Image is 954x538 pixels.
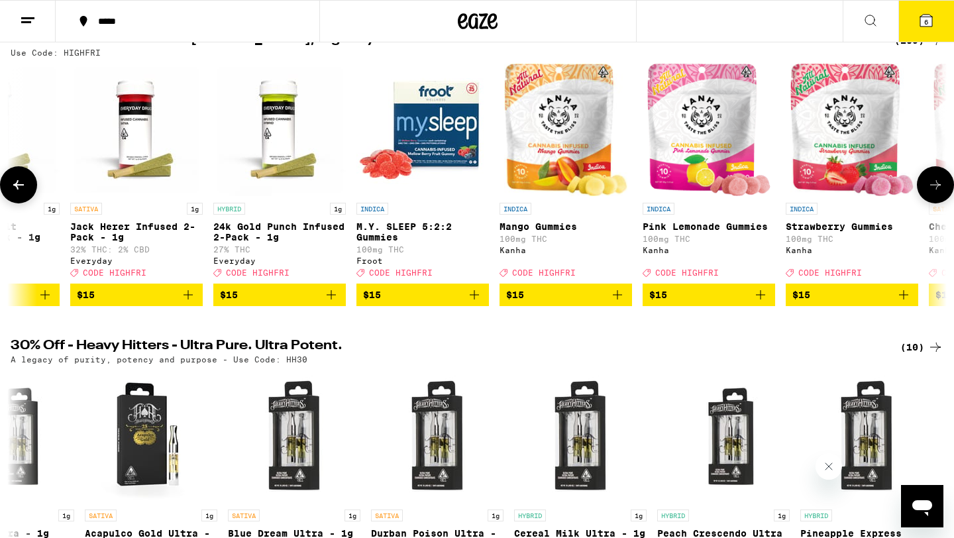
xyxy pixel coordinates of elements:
[58,510,74,521] p: 1g
[924,18,928,26] span: 6
[8,9,95,20] span: Hi. Need any help?
[500,203,531,215] p: INDICA
[901,485,943,527] iframe: Button to launch messaging window
[900,339,943,355] a: (10)
[657,370,790,503] img: Heavy Hitters - Peach Crescendo Ultra - 1g
[344,510,360,521] p: 1g
[85,510,117,521] p: SATIVA
[786,284,918,306] button: Add to bag
[11,48,101,57] p: Use Code: HIGHFRI
[77,290,95,300] span: $15
[643,284,775,306] button: Add to bag
[643,221,775,232] p: Pink Lemonade Gummies
[643,246,775,254] div: Kanha
[774,510,790,521] p: 1g
[226,268,290,277] span: CODE HIGHFRI
[800,510,832,521] p: HYBRID
[935,290,953,300] span: $15
[649,290,667,300] span: $15
[647,64,771,196] img: Kanha - Pink Lemonade Gummies
[356,203,388,215] p: INDICA
[11,339,878,355] h2: 30% Off - Heavy Hitters - Ultra Pure. Ultra Potent.
[786,221,918,232] p: Strawberry Gummies
[356,245,489,254] p: 100mg THC
[363,290,381,300] span: $15
[488,510,503,521] p: 1g
[800,370,933,503] img: Heavy Hitters - Pineapple Express Ultra - 1g
[500,246,632,254] div: Kanha
[70,203,102,215] p: SATIVA
[70,245,203,254] p: 32% THC: 2% CBD
[70,221,203,242] p: Jack Herer Infused 2-Pack - 1g
[70,284,203,306] button: Add to bag
[816,453,842,480] iframe: Close message
[330,203,346,215] p: 1g
[213,64,346,284] a: Open page for 24k Gold Punch Infused 2-Pack - 1g from Everyday
[70,64,203,196] img: Everyday - Jack Herer Infused 2-Pack - 1g
[228,370,360,503] img: Heavy Hitters - Blue Dream Ultra - 1g
[786,246,918,254] div: Kanha
[643,235,775,243] p: 100mg THC
[371,370,503,503] img: Heavy Hitters - Durban Poison Ultra - 1g
[514,510,546,521] p: HYBRID
[506,290,524,300] span: $15
[369,268,433,277] span: CODE HIGHFRI
[356,221,489,242] p: M.Y. SLEEP 5:2:2 Gummies
[500,235,632,243] p: 100mg THC
[70,64,203,284] a: Open page for Jack Herer Infused 2-Pack - 1g from Everyday
[11,355,307,364] p: A legacy of purity, potency and purpose - Use Code: HH30
[356,256,489,265] div: Froot
[504,64,628,196] img: Kanha - Mango Gummies
[500,221,632,232] p: Mango Gummies
[228,510,260,521] p: SATIVA
[213,256,346,265] div: Everyday
[371,510,403,521] p: SATIVA
[643,64,775,284] a: Open page for Pink Lemonade Gummies from Kanha
[213,221,346,242] p: 24k Gold Punch Infused 2-Pack - 1g
[213,64,346,196] img: Everyday - 24k Gold Punch Infused 2-Pack - 1g
[786,235,918,243] p: 100mg THC
[514,370,647,503] img: Heavy Hitters - Cereal Milk Ultra - 1g
[213,284,346,306] button: Add to bag
[500,64,632,284] a: Open page for Mango Gummies from Kanha
[70,256,203,265] div: Everyday
[786,64,918,284] a: Open page for Strawberry Gummies from Kanha
[220,290,238,300] span: $15
[83,268,146,277] span: CODE HIGHFRI
[655,268,719,277] span: CODE HIGHFRI
[792,290,810,300] span: $15
[85,370,217,503] img: Heavy Hitters - Acapulco Gold Ultra - 1g
[898,1,954,42] button: 6
[213,245,346,254] p: 27% THC
[213,203,245,215] p: HYBRID
[798,268,862,277] span: CODE HIGHFRI
[201,510,217,521] p: 1g
[356,64,489,196] img: Froot - M.Y. SLEEP 5:2:2 Gummies
[790,64,914,196] img: Kanha - Strawberry Gummies
[187,203,203,215] p: 1g
[500,284,632,306] button: Add to bag
[643,203,674,215] p: INDICA
[657,510,689,521] p: HYBRID
[631,510,647,521] p: 1g
[356,284,489,306] button: Add to bag
[786,203,818,215] p: INDICA
[44,203,60,215] p: 1g
[356,64,489,284] a: Open page for M.Y. SLEEP 5:2:2 Gummies from Froot
[512,268,576,277] span: CODE HIGHFRI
